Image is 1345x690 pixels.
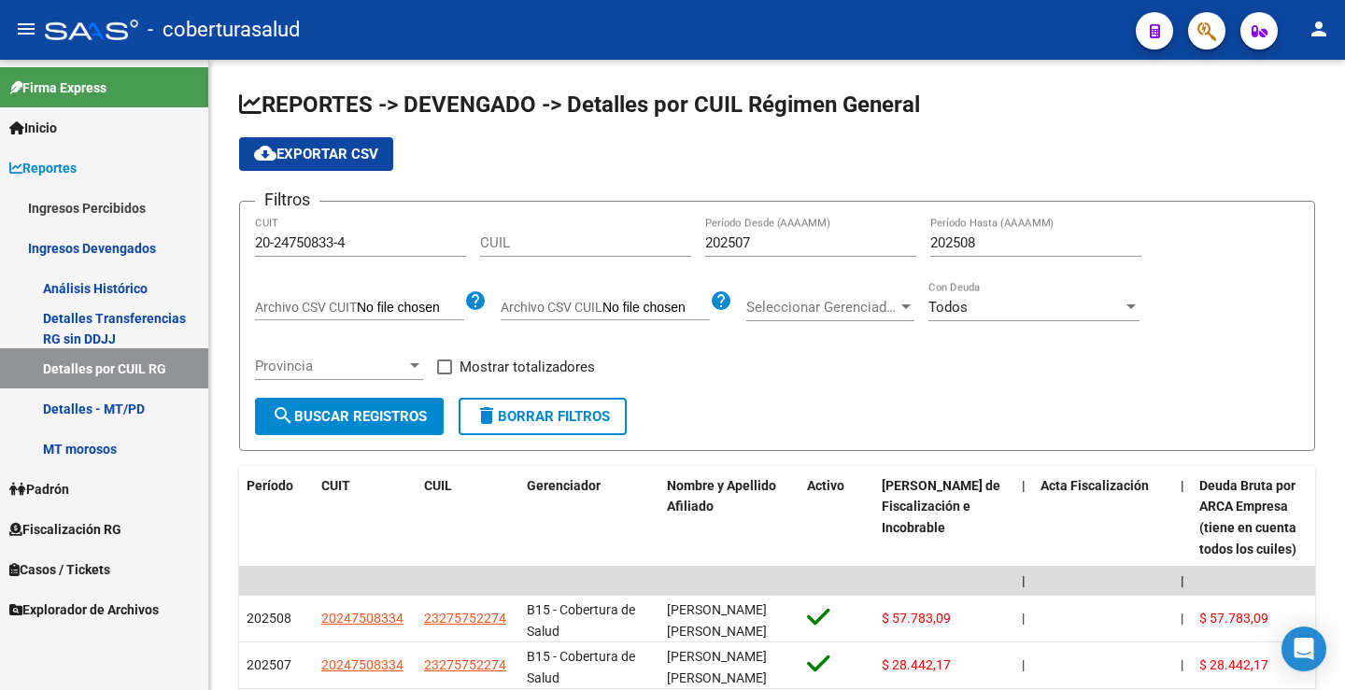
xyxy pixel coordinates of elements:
[1308,18,1330,40] mat-icon: person
[424,657,506,672] span: 23275752274
[254,146,378,162] span: Exportar CSV
[746,299,898,316] span: Seleccionar Gerenciador
[527,478,601,493] span: Gerenciador
[667,478,776,514] span: Nombre y Apellido Afiliado
[602,300,710,317] input: Archivo CSV CUIL
[800,466,874,570] datatable-header-cell: Activo
[148,9,300,50] span: - coberturasalud
[710,289,732,312] mat-icon: help
[9,559,110,580] span: Casos / Tickets
[882,657,951,672] span: $ 28.442,17
[1022,573,1026,588] span: |
[1199,611,1268,626] span: $ 57.783,09
[1181,657,1183,672] span: |
[501,300,602,315] span: Archivo CSV CUIL
[1181,611,1183,626] span: |
[874,466,1014,570] datatable-header-cell: Deuda Bruta Neto de Fiscalización e Incobrable
[460,356,595,378] span: Mostrar totalizadores
[239,137,393,171] button: Exportar CSV
[1181,478,1184,493] span: |
[9,599,159,620] span: Explorador de Archivos
[1014,466,1033,570] datatable-header-cell: |
[9,158,77,178] span: Reportes
[247,657,291,672] span: 202507
[9,519,121,540] span: Fiscalización RG
[321,611,403,626] span: 20247508334
[424,478,452,493] span: CUIL
[1199,478,1296,556] span: Deuda Bruta por ARCA Empresa (tiene en cuenta todos los cuiles)
[239,466,314,570] datatable-header-cell: Período
[807,478,844,493] span: Activo
[475,408,610,425] span: Borrar Filtros
[1041,478,1149,493] span: Acta Fiscalización
[1033,466,1173,570] datatable-header-cell: Acta Fiscalización
[1192,466,1332,570] datatable-header-cell: Deuda Bruta por ARCA Empresa (tiene en cuenta todos los cuiles)
[255,358,406,374] span: Provincia
[527,649,635,685] span: B15 - Cobertura de Salud
[272,408,427,425] span: Buscar Registros
[255,187,319,213] h3: Filtros
[667,602,767,639] span: [PERSON_NAME] [PERSON_NAME]
[314,466,417,570] datatable-header-cell: CUIT
[475,404,498,427] mat-icon: delete
[1022,478,1026,493] span: |
[1181,573,1184,588] span: |
[928,299,968,316] span: Todos
[321,657,403,672] span: 20247508334
[882,478,1000,536] span: [PERSON_NAME] de Fiscalización e Incobrable
[659,466,800,570] datatable-header-cell: Nombre y Apellido Afiliado
[247,478,293,493] span: Período
[247,611,291,626] span: 202508
[15,18,37,40] mat-icon: menu
[527,602,635,639] span: B15 - Cobertura de Salud
[9,77,106,98] span: Firma Express
[1022,611,1025,626] span: |
[417,466,519,570] datatable-header-cell: CUIL
[9,118,57,138] span: Inicio
[321,478,350,493] span: CUIT
[1022,657,1025,672] span: |
[357,300,464,317] input: Archivo CSV CUIT
[464,289,487,312] mat-icon: help
[519,466,659,570] datatable-header-cell: Gerenciador
[1199,657,1268,672] span: $ 28.442,17
[239,92,920,118] span: REPORTES -> DEVENGADO -> Detalles por CUIL Régimen General
[272,404,294,427] mat-icon: search
[254,142,276,164] mat-icon: cloud_download
[882,611,951,626] span: $ 57.783,09
[1173,466,1192,570] datatable-header-cell: |
[667,649,767,685] span: [PERSON_NAME] [PERSON_NAME]
[255,300,357,315] span: Archivo CSV CUIT
[1281,627,1326,671] div: Open Intercom Messenger
[9,479,69,500] span: Padrón
[459,398,627,435] button: Borrar Filtros
[255,398,444,435] button: Buscar Registros
[424,611,506,626] span: 23275752274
